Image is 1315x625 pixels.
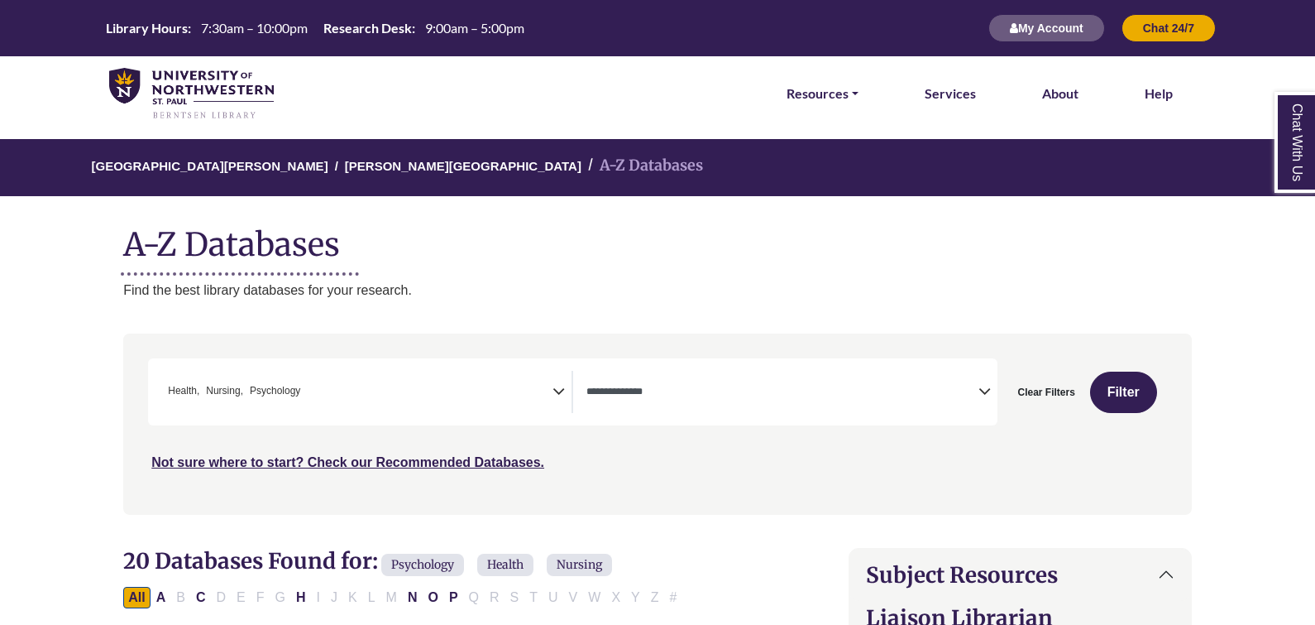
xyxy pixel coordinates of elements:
[988,21,1105,35] a: My Account
[199,383,243,399] li: Nursing
[1042,83,1078,104] a: About
[925,83,976,104] a: Services
[1121,14,1216,42] button: Chat 24/7
[123,139,1192,196] nav: breadcrumb
[151,587,171,608] button: Filter Results A
[317,19,416,36] th: Research Desk:
[123,280,1192,301] p: Find the best library databases for your research.
[123,547,378,575] span: 20 Databases Found for:
[1121,21,1216,35] a: Chat 24/7
[99,19,531,38] a: Hours Today
[423,587,442,608] button: Filter Results O
[1007,372,1086,413] button: Clear Filters
[151,455,544,469] a: Not sure where to start? Check our Recommended Databases.
[243,383,300,399] li: Psychology
[1145,83,1173,104] a: Help
[547,554,612,576] span: Nursing
[99,19,531,35] table: Hours Today
[988,14,1105,42] button: My Account
[477,554,533,576] span: Health
[381,554,464,576] span: Psychology
[123,213,1192,263] h1: A-Z Databases
[123,587,150,608] button: All
[304,387,311,400] textarea: Search
[123,334,1192,514] nav: Search filters
[191,587,211,608] button: Filter Results C
[92,156,328,173] a: [GEOGRAPHIC_DATA][PERSON_NAME]
[1090,372,1157,413] button: Submit for Search Results
[403,587,423,608] button: Filter Results N
[201,20,308,36] span: 7:30am – 10:00pm
[291,587,311,608] button: Filter Results H
[161,383,199,399] li: Health
[425,20,524,36] span: 9:00am – 5:00pm
[849,549,1191,601] button: Subject Resources
[787,83,858,104] a: Resources
[345,156,581,173] a: [PERSON_NAME][GEOGRAPHIC_DATA]
[581,154,703,178] li: A-Z Databases
[168,383,199,399] span: Health
[444,587,463,608] button: Filter Results P
[250,383,300,399] span: Psychology
[109,68,274,120] img: library_home
[206,383,243,399] span: Nursing
[99,19,192,36] th: Library Hours:
[586,387,978,400] textarea: Search
[123,589,683,603] div: Alpha-list to filter by first letter of database name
